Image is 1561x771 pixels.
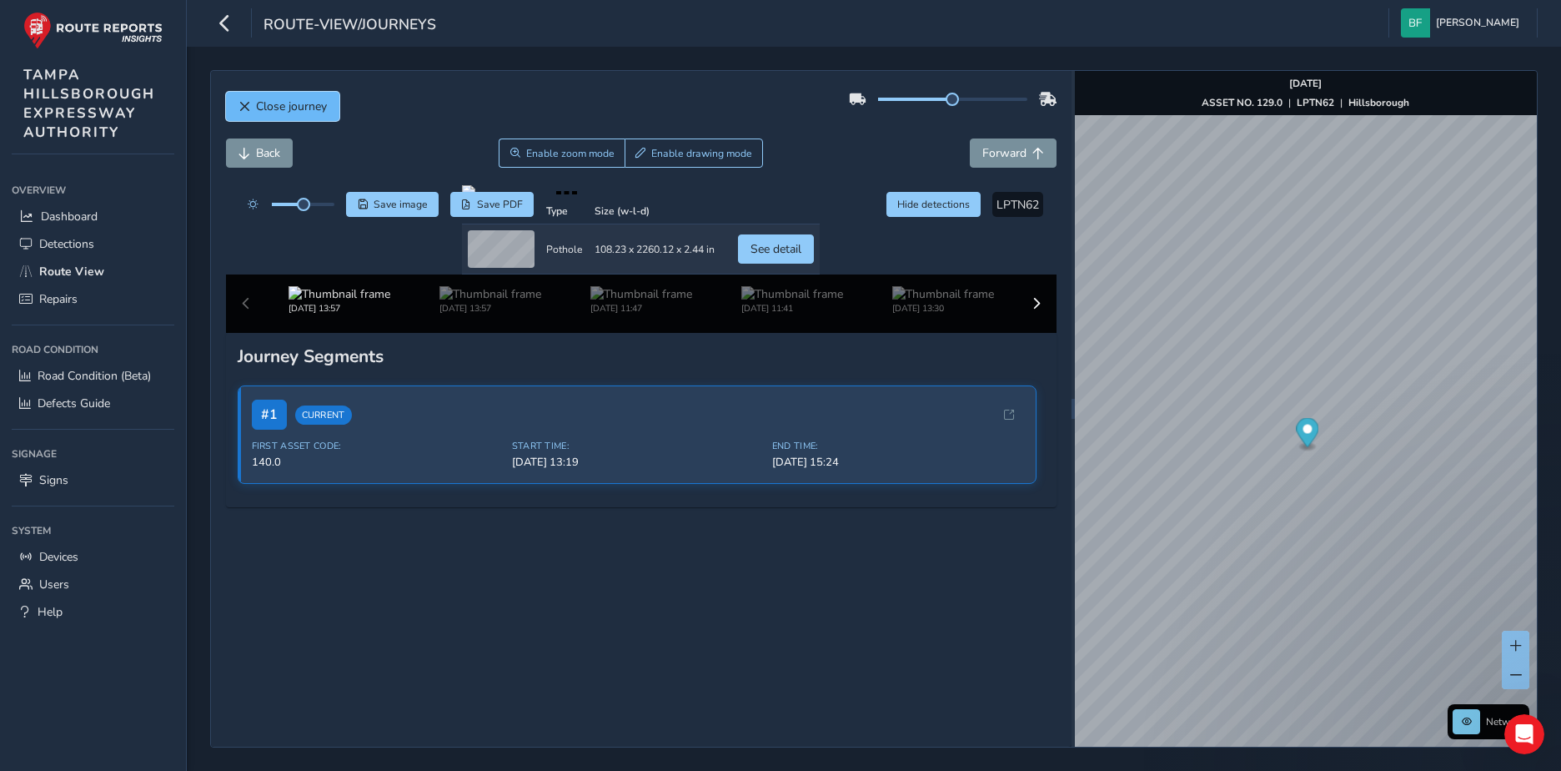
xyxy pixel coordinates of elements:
a: Users [12,571,174,598]
div: [DATE] 13:57 [439,302,541,315]
span: [DATE] 13:19 [512,455,762,470]
span: [PERSON_NAME] [1436,8,1519,38]
span: Forward [982,145,1026,161]
button: Back [226,139,293,168]
div: [DATE] 11:41 [741,302,843,315]
a: Detections [12,230,174,258]
span: See detail [750,241,801,257]
a: Defects Guide [12,390,174,417]
button: [PERSON_NAME] [1401,8,1525,38]
span: Route View [39,264,104,280]
span: TAMPA HILLSBOROUGH EXPRESSWAY AUTHORITY [23,65,155,142]
button: Hide detections [886,192,981,217]
img: Thumbnail frame [289,286,390,302]
div: [DATE] 13:57 [289,302,390,315]
span: # 1 [252,400,287,430]
img: Thumbnail frame [439,286,541,302]
div: System [12,518,174,543]
button: PDF [450,192,535,217]
div: [DATE] 13:30 [892,302,994,315]
strong: LPTN62 [1297,96,1334,109]
a: Repairs [12,285,174,313]
span: route-view/journeys [264,14,436,38]
div: | | [1202,96,1409,109]
img: Thumbnail frame [590,286,692,302]
span: Dashboard [41,209,98,224]
img: Thumbnail frame [892,286,994,302]
button: Save [346,192,439,217]
span: Repairs [39,291,78,307]
span: Enable drawing mode [651,147,752,160]
span: 140.0 [252,455,502,470]
span: Detections [39,236,94,252]
span: End Time: [772,440,1022,452]
span: Defects Guide [38,396,110,411]
button: Forward [970,139,1057,168]
span: Users [39,577,69,592]
a: Dashboard [12,203,174,230]
a: Help [12,598,174,626]
button: Draw [625,139,764,168]
button: Close journey [226,92,339,121]
span: Save image [374,198,428,211]
span: Signs [39,472,68,488]
img: rr logo [23,12,163,49]
div: Road Condition [12,337,174,362]
span: Hide detections [897,198,970,211]
div: Journey Segments [238,345,1046,368]
span: Devices [39,549,78,565]
a: Devices [12,543,174,571]
a: Route View [12,258,174,285]
div: Overview [12,178,174,203]
button: See detail [738,234,814,264]
span: First Asset Code: [252,440,502,452]
span: Save PDF [477,198,523,211]
span: Network [1486,715,1524,728]
button: Zoom [499,139,625,168]
td: Pothole [540,224,589,275]
div: Signage [12,441,174,466]
img: diamond-layout [1401,8,1430,38]
div: Map marker [1296,418,1318,452]
strong: [DATE] [1289,77,1322,90]
span: Enable zoom mode [526,147,615,160]
a: Road Condition (Beta) [12,362,174,390]
span: Road Condition (Beta) [38,368,151,384]
span: [DATE] 15:24 [772,455,1022,470]
span: LPTN62 [996,197,1039,213]
td: 108.23 x 2260.12 x 2.44 in [589,224,720,275]
span: Back [256,145,280,161]
div: [DATE] 11:47 [590,302,692,315]
span: Close journey [256,98,327,114]
img: Thumbnail frame [741,286,843,302]
strong: ASSET NO. 129.0 [1202,96,1282,109]
span: Start Time: [512,440,762,452]
a: Signs [12,466,174,494]
iframe: Intercom live chat [1504,714,1544,754]
span: Current [295,406,352,425]
span: Help [38,604,63,620]
strong: Hillsborough [1348,96,1409,109]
